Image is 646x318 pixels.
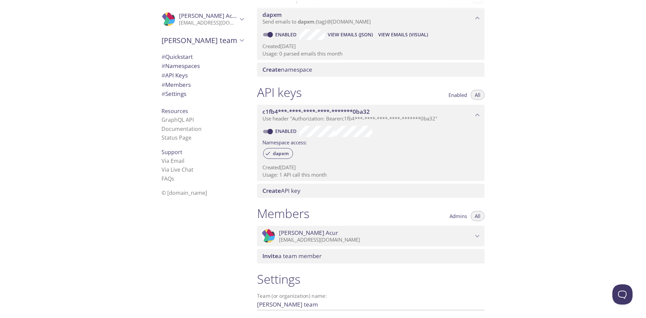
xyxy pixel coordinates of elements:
[612,284,633,305] iframe: Help Scout Beacon - Open
[262,187,281,195] span: Create
[262,66,281,73] span: Create
[269,150,293,156] span: dapxm
[262,171,479,178] p: Usage: 1 API call this month
[257,184,485,198] div: Create API Key
[161,71,165,79] span: #
[172,175,174,182] span: s
[257,8,485,29] div: dapxm namespace
[257,206,310,221] h1: Members
[156,71,249,80] div: API Keys
[161,81,191,89] span: Members
[161,166,193,173] a: Via Live Chat
[262,164,479,171] p: Created [DATE]
[257,63,485,77] div: Create namespace
[262,43,479,50] p: Created [DATE]
[161,53,193,61] span: Quickstart
[161,71,188,79] span: API Keys
[471,90,485,100] button: All
[156,89,249,99] div: Team Settings
[325,29,375,40] button: View Emails (JSON)
[161,81,165,89] span: #
[257,249,485,263] div: Invite a team member
[161,134,191,141] a: Status Page
[156,32,249,49] div: Berke's team
[156,8,249,30] div: Berke Acur
[161,148,182,156] span: Support
[161,62,165,70] span: #
[445,211,471,221] button: Admins
[257,226,485,247] div: Berke Acur
[262,66,312,73] span: namespace
[179,12,238,20] span: [PERSON_NAME] Acur
[161,90,186,98] span: Settings
[161,53,165,61] span: #
[257,272,485,287] h1: Settings
[274,128,299,134] a: Enabled
[257,85,302,100] h1: API keys
[262,50,479,57] p: Usage: 0 parsed emails this month
[444,90,471,100] button: Enabled
[161,189,207,197] span: © [DOMAIN_NAME]
[156,61,249,71] div: Namespaces
[274,31,299,38] a: Enabled
[279,237,473,243] p: [EMAIL_ADDRESS][DOMAIN_NAME]
[161,157,184,165] a: Via Email
[179,20,238,26] p: [EMAIL_ADDRESS][DOMAIN_NAME]
[161,116,194,123] a: GraphQL API
[156,52,249,62] div: Quickstart
[262,11,282,19] span: dapxm
[279,229,338,237] span: [PERSON_NAME] Acur
[161,90,165,98] span: #
[257,293,327,298] label: Team (or organization) name:
[161,175,174,182] a: FAQ
[161,36,238,45] span: [PERSON_NAME] team
[328,31,373,39] span: View Emails (JSON)
[263,148,293,159] div: dapxm
[262,18,371,25] span: Send emails to . {tag} @[DOMAIN_NAME]
[161,107,188,115] span: Resources
[161,125,202,133] a: Documentation
[262,137,307,147] label: Namespace access:
[156,80,249,90] div: Members
[262,187,300,195] span: API key
[262,252,322,260] span: a team member
[471,211,485,221] button: All
[378,31,428,39] span: View Emails (Visual)
[161,62,200,70] span: Namespaces
[298,18,314,25] span: dapxm
[375,29,431,40] button: View Emails (Visual)
[262,252,278,260] span: Invite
